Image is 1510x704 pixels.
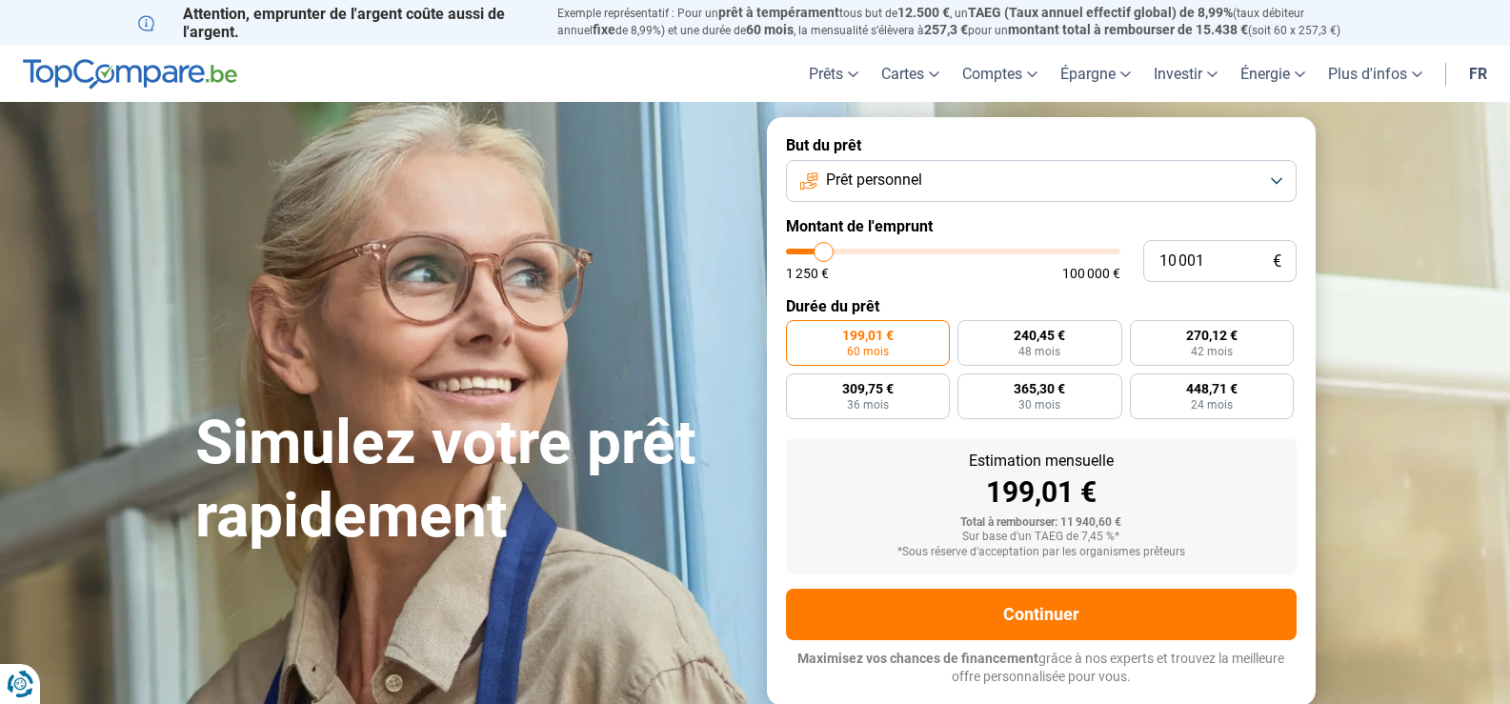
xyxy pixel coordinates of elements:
[842,382,894,395] span: 309,75 €
[1229,46,1317,102] a: Énergie
[1142,46,1229,102] a: Investir
[801,478,1281,507] div: 199,01 €
[1062,267,1120,280] span: 100 000 €
[1049,46,1142,102] a: Épargne
[593,22,615,37] span: fixe
[1014,329,1065,342] span: 240,45 €
[786,217,1297,235] label: Montant de l'emprunt
[786,267,829,280] span: 1 250 €
[1186,329,1238,342] span: 270,12 €
[1008,22,1248,37] span: montant total à rembourser de 15.438 €
[1014,382,1065,395] span: 365,30 €
[1018,346,1060,357] span: 48 mois
[847,346,889,357] span: 60 mois
[557,5,1373,39] p: Exemple représentatif : Pour un tous but de , un (taux débiteur annuel de 8,99%) et une durée de ...
[1191,399,1233,411] span: 24 mois
[797,46,870,102] a: Prêts
[801,546,1281,559] div: *Sous réserve d'acceptation par les organismes prêteurs
[1317,46,1434,102] a: Plus d'infos
[746,22,794,37] span: 60 mois
[23,59,237,90] img: TopCompare
[195,407,744,553] h1: Simulez votre prêt rapidement
[801,531,1281,544] div: Sur base d'un TAEG de 7,45 %*
[1018,399,1060,411] span: 30 mois
[968,5,1233,20] span: TAEG (Taux annuel effectif global) de 8,99%
[847,399,889,411] span: 36 mois
[1191,346,1233,357] span: 42 mois
[1273,253,1281,270] span: €
[842,329,894,342] span: 199,01 €
[951,46,1049,102] a: Comptes
[801,516,1281,530] div: Total à rembourser: 11 940,60 €
[797,651,1038,666] span: Maximisez vos chances de financement
[786,136,1297,154] label: But du prêt
[801,453,1281,469] div: Estimation mensuelle
[870,46,951,102] a: Cartes
[786,160,1297,202] button: Prêt personnel
[1458,46,1499,102] a: fr
[786,589,1297,640] button: Continuer
[138,5,534,41] p: Attention, emprunter de l'argent coûte aussi de l'argent.
[786,650,1297,687] p: grâce à nos experts et trouvez la meilleure offre personnalisée pour vous.
[924,22,968,37] span: 257,3 €
[786,297,1297,315] label: Durée du prêt
[718,5,839,20] span: prêt à tempérament
[1186,382,1238,395] span: 448,71 €
[897,5,950,20] span: 12.500 €
[826,170,922,191] span: Prêt personnel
